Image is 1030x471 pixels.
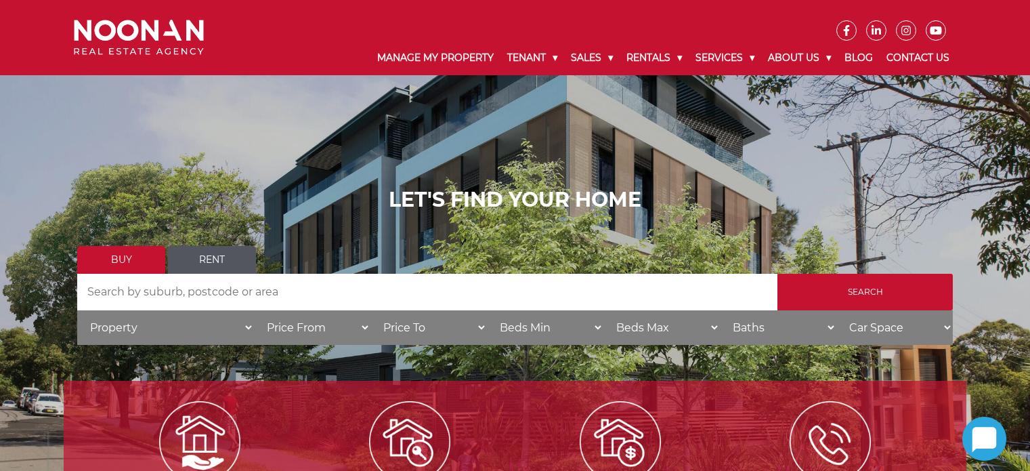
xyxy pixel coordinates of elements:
[689,41,761,75] a: Services
[74,20,204,56] img: Noonan Real Estate Agency
[77,246,165,274] a: Buy
[838,41,880,75] a: Blog
[500,41,564,75] a: Tenant
[777,274,953,310] input: Search
[761,41,838,75] a: About Us
[620,41,689,75] a: Rentals
[370,41,500,75] a: Manage My Property
[77,188,953,212] h1: LET'S FIND YOUR HOME
[168,246,256,274] a: Rent
[77,274,777,310] input: Search by suburb, postcode or area
[880,41,956,75] a: Contact Us
[564,41,620,75] a: Sales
